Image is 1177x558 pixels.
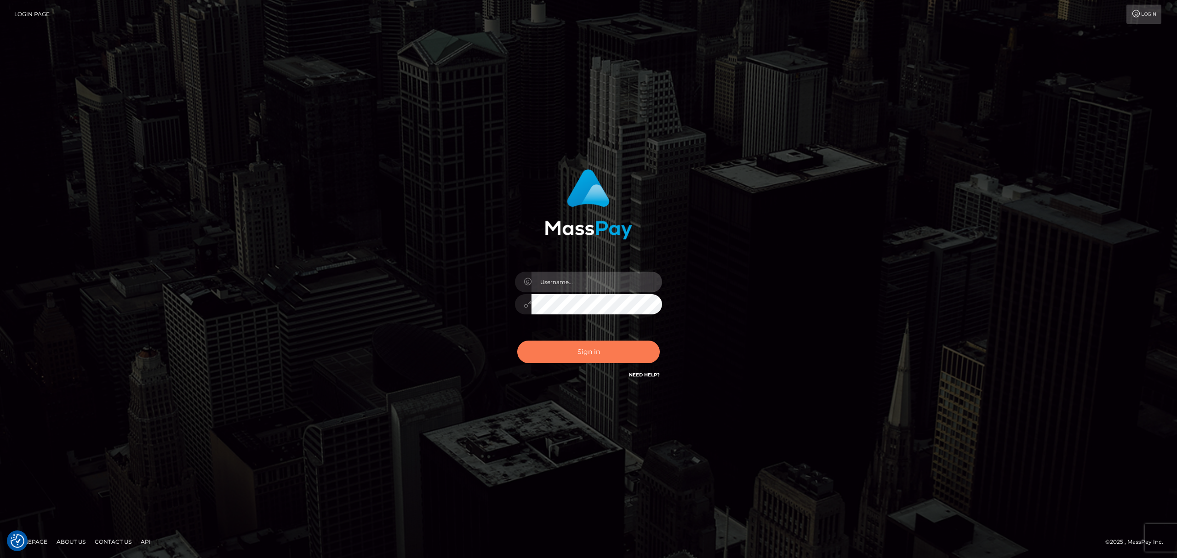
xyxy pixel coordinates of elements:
input: Username... [531,272,662,292]
div: © 2025 , MassPay Inc. [1105,537,1170,547]
button: Consent Preferences [11,534,24,548]
a: API [137,535,154,549]
a: Contact Us [91,535,135,549]
img: MassPay Login [545,169,632,239]
img: Revisit consent button [11,534,24,548]
a: Login [1126,5,1161,24]
a: About Us [53,535,89,549]
a: Need Help? [629,372,660,378]
button: Sign in [517,341,660,363]
a: Login Page [14,5,50,24]
a: Homepage [10,535,51,549]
